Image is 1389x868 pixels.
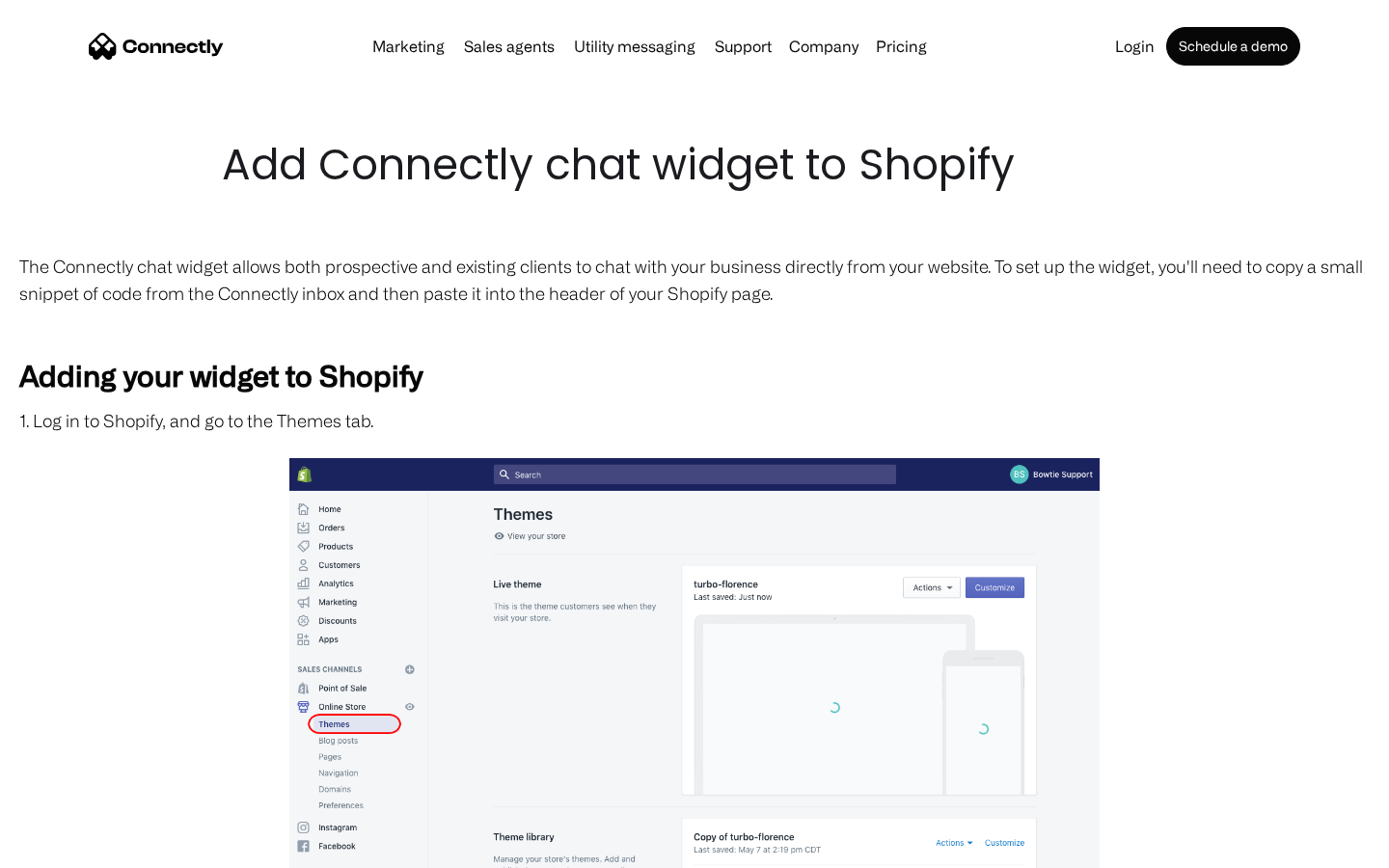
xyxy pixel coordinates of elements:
[789,33,858,60] div: Company
[365,39,452,54] a: Marketing
[19,253,1370,307] p: The Connectly chat widget allows both prospective and existing clients to chat with your business...
[19,834,116,861] aside: Language selected: English
[19,407,1370,434] p: 1. Log in to Shopify, and go to the Themes tab.
[39,834,116,861] ul: Language list
[456,39,562,54] a: Sales agents
[868,39,935,54] a: Pricing
[707,39,779,54] a: Support
[1166,27,1300,66] a: Schedule a demo
[222,135,1167,195] h1: Add Connectly chat widget to Shopify
[566,39,703,54] a: Utility messaging
[19,359,422,392] strong: Adding your widget to Shopify
[1107,39,1162,54] a: Login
